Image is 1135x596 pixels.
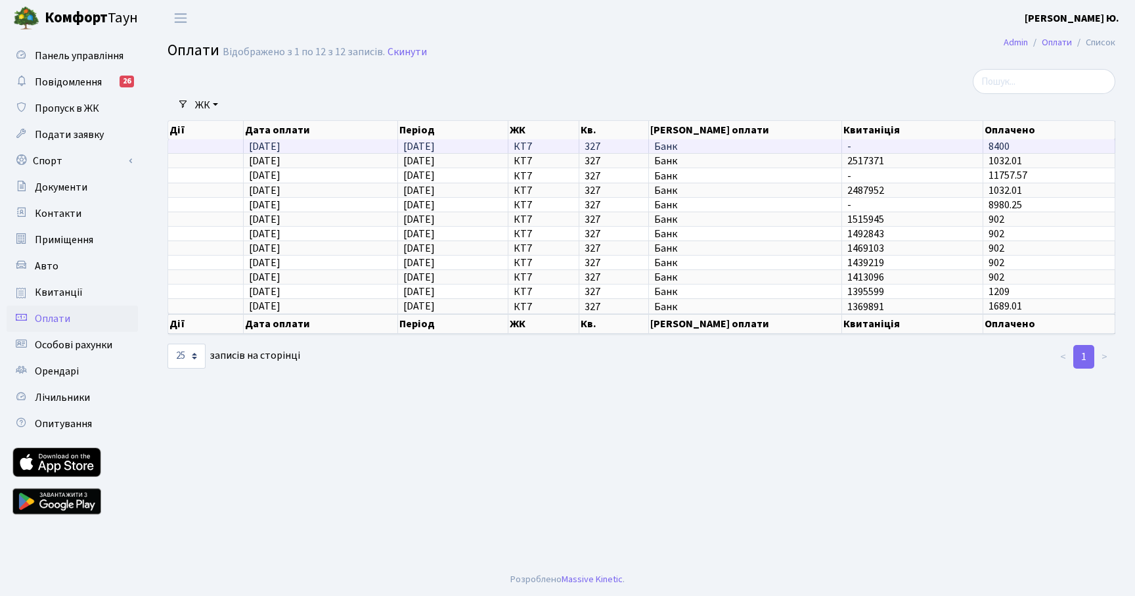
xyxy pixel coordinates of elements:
[562,572,623,586] a: Massive Kinetic
[585,243,643,254] span: 327
[847,141,977,152] span: -
[35,390,90,405] span: Лічильники
[190,94,223,116] a: ЖК
[7,122,138,148] a: Подати заявку
[35,101,99,116] span: Пропуск в ЖК
[35,127,104,142] span: Подати заявку
[510,572,625,587] div: Розроблено .
[398,121,508,139] th: Період
[585,302,643,312] span: 327
[7,148,138,174] a: Спорт
[514,302,573,312] span: КТ7
[35,233,93,247] span: Приміщення
[654,156,836,166] span: Банк
[403,169,435,183] span: [DATE]
[403,139,435,154] span: [DATE]
[398,314,508,334] th: Період
[35,417,92,431] span: Опитування
[403,198,435,212] span: [DATE]
[249,256,280,270] span: [DATE]
[45,7,138,30] span: Таун
[847,258,977,268] span: 1439219
[7,411,138,437] a: Опитування
[514,287,573,297] span: КТ7
[35,259,58,273] span: Авто
[842,121,983,139] th: Квитаніція
[35,49,123,63] span: Панель управління
[1025,11,1119,26] a: [PERSON_NAME] Ю.
[989,198,1022,212] span: 8980.25
[508,314,579,334] th: ЖК
[249,154,280,168] span: [DATE]
[168,121,244,139] th: Дії
[249,169,280,183] span: [DATE]
[388,46,427,58] a: Скинути
[7,227,138,253] a: Приміщення
[7,69,138,95] a: Повідомлення26
[7,306,138,332] a: Оплати
[654,243,836,254] span: Банк
[585,272,643,283] span: 327
[35,206,81,221] span: Контакти
[585,156,643,166] span: 327
[984,29,1135,57] nav: breadcrumb
[120,76,134,87] div: 26
[1004,35,1028,49] a: Admin
[989,241,1004,256] span: 902
[654,287,836,297] span: Банк
[585,171,643,181] span: 327
[403,256,435,270] span: [DATE]
[989,139,1010,154] span: 8400
[585,258,643,268] span: 327
[249,198,280,212] span: [DATE]
[579,314,649,334] th: Кв.
[45,7,108,28] b: Комфорт
[514,272,573,283] span: КТ7
[167,344,300,369] label: записів на сторінці
[654,229,836,239] span: Банк
[847,185,977,196] span: 2487952
[7,384,138,411] a: Лічильники
[585,287,643,297] span: 327
[1042,35,1072,49] a: Оплати
[514,171,573,181] span: КТ7
[989,270,1004,285] span: 902
[35,285,83,300] span: Квитанції
[249,139,280,154] span: [DATE]
[1073,345,1094,369] a: 1
[508,121,579,139] th: ЖК
[847,272,977,283] span: 1413096
[654,258,836,268] span: Банк
[514,214,573,225] span: КТ7
[579,121,649,139] th: Кв.
[7,332,138,358] a: Особові рахунки
[654,141,836,152] span: Банк
[847,214,977,225] span: 1515945
[847,229,977,239] span: 1492843
[989,227,1004,241] span: 902
[7,95,138,122] a: Пропуск в ЖК
[847,171,977,181] span: -
[514,141,573,152] span: КТ7
[403,285,435,299] span: [DATE]
[654,214,836,225] span: Банк
[35,311,70,326] span: Оплати
[403,183,435,198] span: [DATE]
[35,75,102,89] span: Повідомлення
[989,212,1004,227] span: 902
[514,229,573,239] span: КТ7
[842,314,983,334] th: Квитаніція
[7,358,138,384] a: Орендарі
[7,174,138,200] a: Документи
[649,314,842,334] th: [PERSON_NAME] оплати
[249,212,280,227] span: [DATE]
[654,272,836,283] span: Банк
[989,169,1027,183] span: 11757.57
[654,302,836,312] span: Банк
[585,229,643,239] span: 327
[403,154,435,168] span: [DATE]
[7,253,138,279] a: Авто
[249,227,280,241] span: [DATE]
[403,270,435,285] span: [DATE]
